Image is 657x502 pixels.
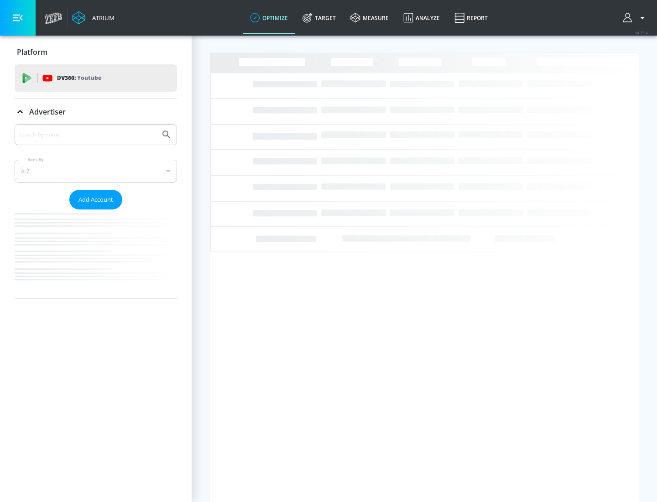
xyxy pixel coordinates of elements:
span: Add Account [78,194,113,205]
nav: list of Advertiser [15,209,177,298]
button: Add Account [69,190,122,209]
div: Platform [15,39,177,65]
div: Advertiser [15,124,177,298]
p: DV360: [57,73,101,83]
a: measure [343,1,396,34]
a: Report [447,1,495,34]
div: A-Z [15,160,177,183]
p: Youtube [77,73,101,83]
a: optimize [243,1,295,34]
div: DV360: Youtube [15,64,177,92]
div: Advertiser [15,99,177,125]
a: Analyze [396,1,447,34]
a: Target [295,1,343,34]
p: Platform [17,47,47,57]
p: Advertiser [29,107,66,117]
span: v 4.25.4 [635,30,648,35]
div: Atrium [89,14,115,22]
input: Search by name [18,129,156,141]
a: Atrium [72,11,115,25]
label: Sort By [26,157,46,162]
